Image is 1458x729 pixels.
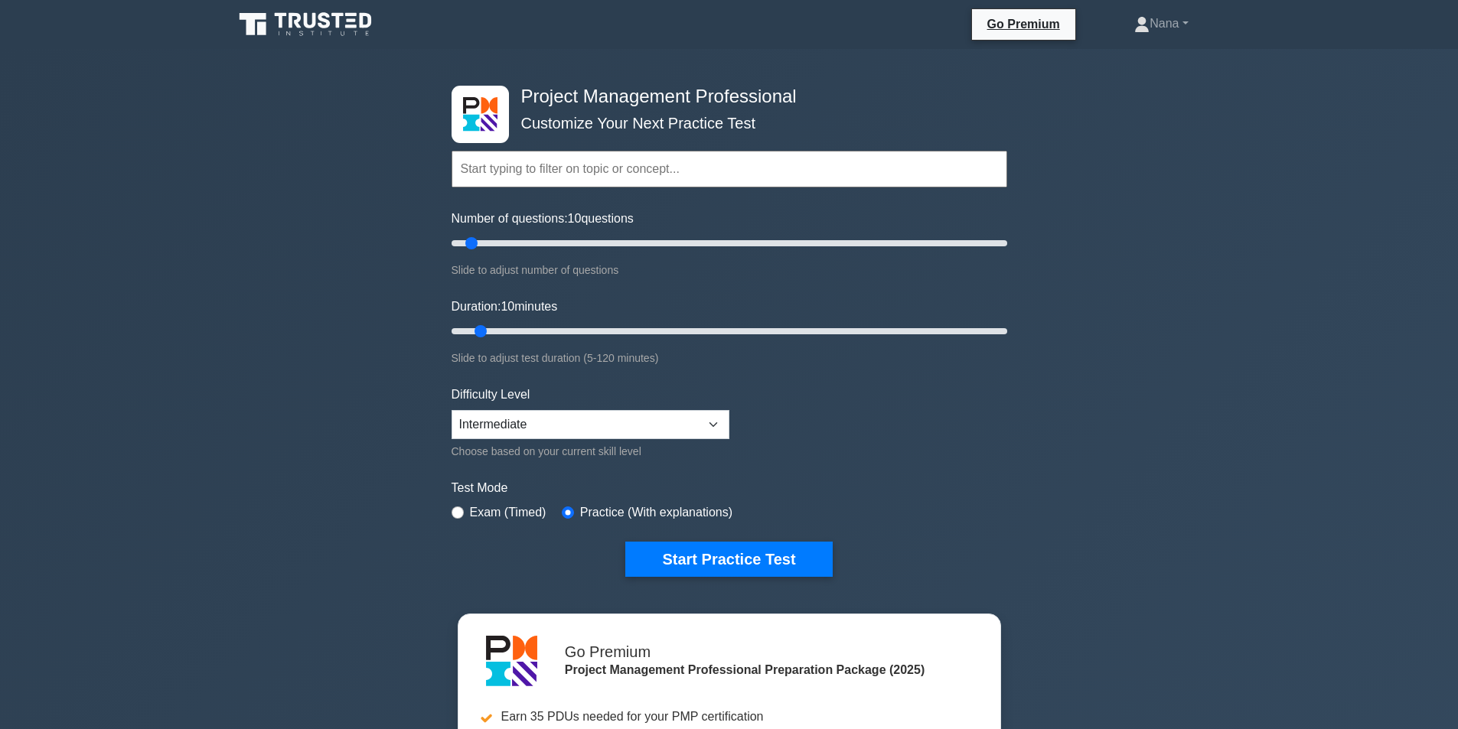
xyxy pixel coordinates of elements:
h4: Project Management Professional [515,86,932,108]
div: Slide to adjust number of questions [452,261,1007,279]
label: Test Mode [452,479,1007,497]
label: Duration: minutes [452,298,558,316]
button: Start Practice Test [625,542,832,577]
label: Practice (With explanations) [580,503,732,522]
span: 10 [568,212,582,225]
input: Start typing to filter on topic or concept... [452,151,1007,187]
div: Slide to adjust test duration (5-120 minutes) [452,349,1007,367]
label: Difficulty Level [452,386,530,404]
a: Nana [1098,8,1225,39]
label: Exam (Timed) [470,503,546,522]
a: Go Premium [978,15,1069,34]
div: Choose based on your current skill level [452,442,729,461]
label: Number of questions: questions [452,210,634,228]
span: 10 [501,300,514,313]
